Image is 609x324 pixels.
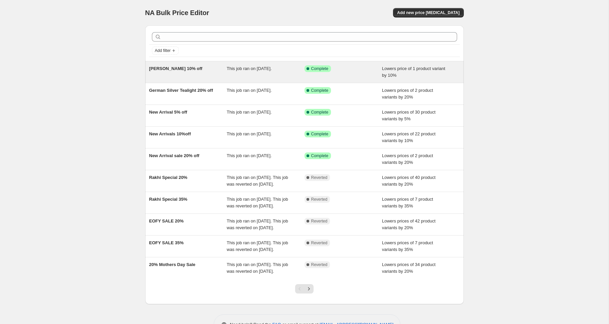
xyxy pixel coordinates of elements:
span: New Arrival 5% off [149,110,187,115]
span: This job ran on [DATE]. This job was reverted on [DATE]. [227,240,288,252]
span: Lowers prices of 34 product variants by 20% [382,262,436,274]
span: Lowers prices of 7 product variants by 35% [382,197,433,208]
span: This job ran on [DATE]. This job was reverted on [DATE]. [227,197,288,208]
button: Add filter [152,47,179,55]
span: EOFY SALE 35% [149,240,184,245]
span: New Arrival sale 20% off [149,153,200,158]
button: Next [304,284,314,294]
button: Add new price [MEDICAL_DATA] [393,8,463,17]
span: Add new price [MEDICAL_DATA] [397,10,459,15]
span: This job ran on [DATE]. This job was reverted on [DATE]. [227,262,288,274]
span: Rakhi Special 35% [149,197,187,202]
span: [PERSON_NAME] 10% off [149,66,203,71]
span: This job ran on [DATE]. [227,110,272,115]
span: Lowers prices of 40 product variants by 20% [382,175,436,187]
nav: Pagination [295,284,314,294]
span: Complete [311,110,328,115]
span: New Arrivals 10%off [149,131,191,136]
span: Lowers prices of 30 product variants by 5% [382,110,436,121]
span: Reverted [311,240,328,246]
span: Lowers prices of 2 product variants by 20% [382,153,433,165]
span: This job ran on [DATE]. [227,153,272,158]
span: This job ran on [DATE]. [227,66,272,71]
span: Reverted [311,218,328,224]
span: Reverted [311,197,328,202]
span: Lowers prices of 22 product variants by 10% [382,131,436,143]
span: This job ran on [DATE]. [227,88,272,93]
span: German Silver Tealight 20% off [149,88,213,93]
span: Lowers price of 1 product variant by 10% [382,66,445,78]
span: Reverted [311,175,328,180]
span: Complete [311,66,328,71]
span: This job ran on [DATE]. [227,131,272,136]
span: NA Bulk Price Editor [145,9,209,16]
span: Complete [311,88,328,93]
span: This job ran on [DATE]. This job was reverted on [DATE]. [227,218,288,230]
span: Lowers prices of 7 product variants by 35% [382,240,433,252]
span: Complete [311,153,328,158]
span: Complete [311,131,328,137]
span: Add filter [155,48,171,53]
span: Lowers prices of 2 product variants by 20% [382,88,433,100]
span: Reverted [311,262,328,267]
span: Rakhi Special 20% [149,175,187,180]
span: Lowers prices of 42 product variants by 20% [382,218,436,230]
span: 20% Mothers Day Sale [149,262,196,267]
span: This job ran on [DATE]. This job was reverted on [DATE]. [227,175,288,187]
span: EOFY SALE 20% [149,218,184,223]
